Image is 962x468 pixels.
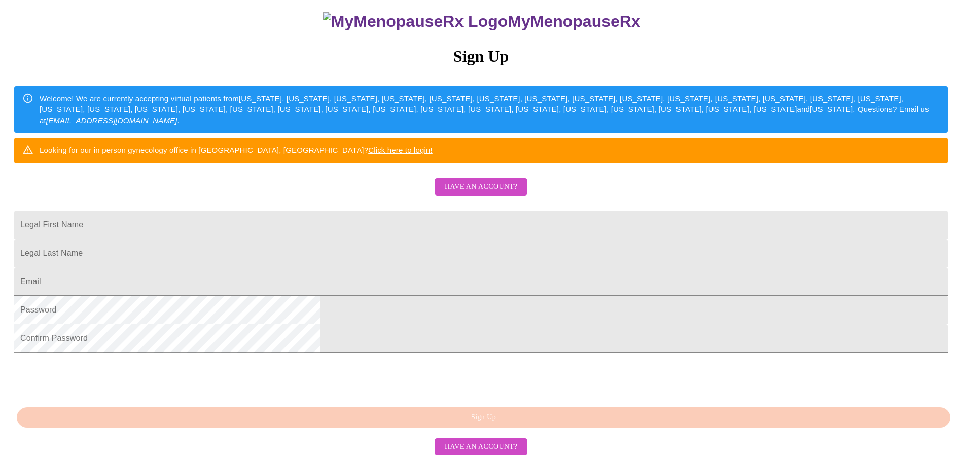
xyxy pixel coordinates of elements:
[323,12,508,31] img: MyMenopauseRx Logo
[46,116,177,125] em: [EMAIL_ADDRESS][DOMAIN_NAME]
[432,189,530,198] a: Have an account?
[445,181,517,193] span: Have an account?
[432,441,530,450] a: Have an account?
[40,141,433,160] div: Looking for our in person gynecology office in [GEOGRAPHIC_DATA], [GEOGRAPHIC_DATA]?
[368,146,433,154] a: Click here to login!
[14,358,168,397] iframe: reCAPTCHA
[435,438,527,456] button: Have an account?
[435,178,527,196] button: Have an account?
[16,12,948,31] h3: MyMenopauseRx
[445,441,517,453] span: Have an account?
[14,47,948,66] h3: Sign Up
[40,89,940,130] div: Welcome! We are currently accepting virtual patients from [US_STATE], [US_STATE], [US_STATE], [US...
